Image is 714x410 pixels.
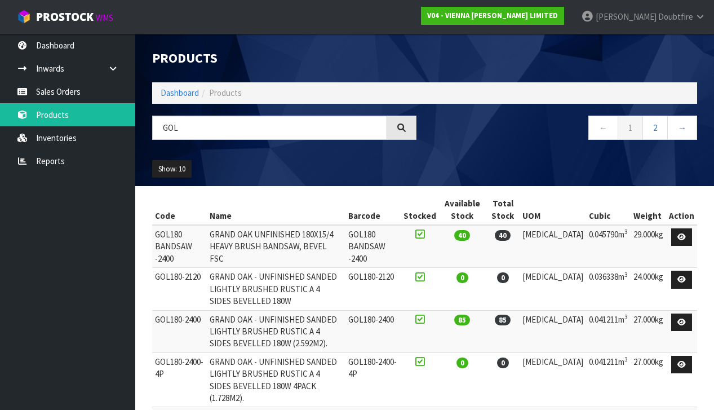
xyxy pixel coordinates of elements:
[207,310,345,352] td: GRAND OAK - UNFINISHED SANDED LIGHTLY BRUSHED RUSTIC A 4 SIDES BEVELLED 180W (2.592M2).
[161,87,199,98] a: Dashboard
[642,116,668,140] a: 2
[207,352,345,407] td: GRAND OAK - UNFINISHED SANDED LIGHTLY BRUSHED RUSTIC A 4 SIDES BEVELLED 180W 4PACK (1.728M2).
[588,116,618,140] a: ←
[152,225,207,268] td: GOL180 BANDSAW -2400
[36,10,94,24] span: ProStock
[209,87,242,98] span: Products
[152,160,192,178] button: Show: 10
[207,268,345,310] td: GRAND OAK - UNFINISHED SANDED LIGHTLY BRUSHED RUSTIC A 4 SIDES BEVELLED 180W
[456,272,468,283] span: 0
[618,116,643,140] a: 1
[152,51,416,65] h1: Products
[345,310,400,352] td: GOL180-2400
[207,225,345,268] td: GRAND OAK UNFINISHED 180X15/4 HEAVY BRUSH BANDSAW, BEVEL FSC
[96,12,113,23] small: WMS
[433,116,698,143] nav: Page navigation
[454,315,470,325] span: 85
[624,313,628,321] sup: 3
[439,195,486,225] th: Available Stock
[497,272,509,283] span: 0
[658,11,693,22] span: Doubtfire
[586,310,631,352] td: 0.041211m
[631,268,666,310] td: 24.000kg
[520,225,586,268] td: [MEDICAL_DATA]
[495,315,511,325] span: 85
[345,195,400,225] th: Barcode
[631,195,666,225] th: Weight
[666,195,697,225] th: Action
[520,195,586,225] th: UOM
[631,225,666,268] td: 29.000kg
[586,225,631,268] td: 0.045790m
[454,230,470,241] span: 40
[152,116,387,140] input: Search products
[17,10,31,24] img: cube-alt.png
[520,268,586,310] td: [MEDICAL_DATA]
[520,310,586,352] td: [MEDICAL_DATA]
[497,358,509,368] span: 0
[427,11,558,20] strong: V04 - VIENNA [PERSON_NAME] LIMITED
[586,268,631,310] td: 0.036338m
[586,195,631,225] th: Cubic
[345,352,400,407] td: GOL180-2400-4P
[152,268,207,310] td: GOL180-2120
[495,230,511,241] span: 40
[631,310,666,352] td: 27.000kg
[667,116,697,140] a: →
[486,195,520,225] th: Total Stock
[345,225,400,268] td: GOL180 BANDSAW -2400
[586,352,631,407] td: 0.041211m
[456,358,468,368] span: 0
[624,271,628,279] sup: 3
[596,11,657,22] span: [PERSON_NAME]
[345,268,400,310] td: GOL180-2120
[207,195,345,225] th: Name
[520,352,586,407] td: [MEDICAL_DATA]
[152,352,207,407] td: GOL180-2400-4P
[401,195,439,225] th: Stocked
[152,195,207,225] th: Code
[152,310,207,352] td: GOL180-2400
[631,352,666,407] td: 27.000kg
[624,228,628,236] sup: 3
[624,355,628,363] sup: 3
